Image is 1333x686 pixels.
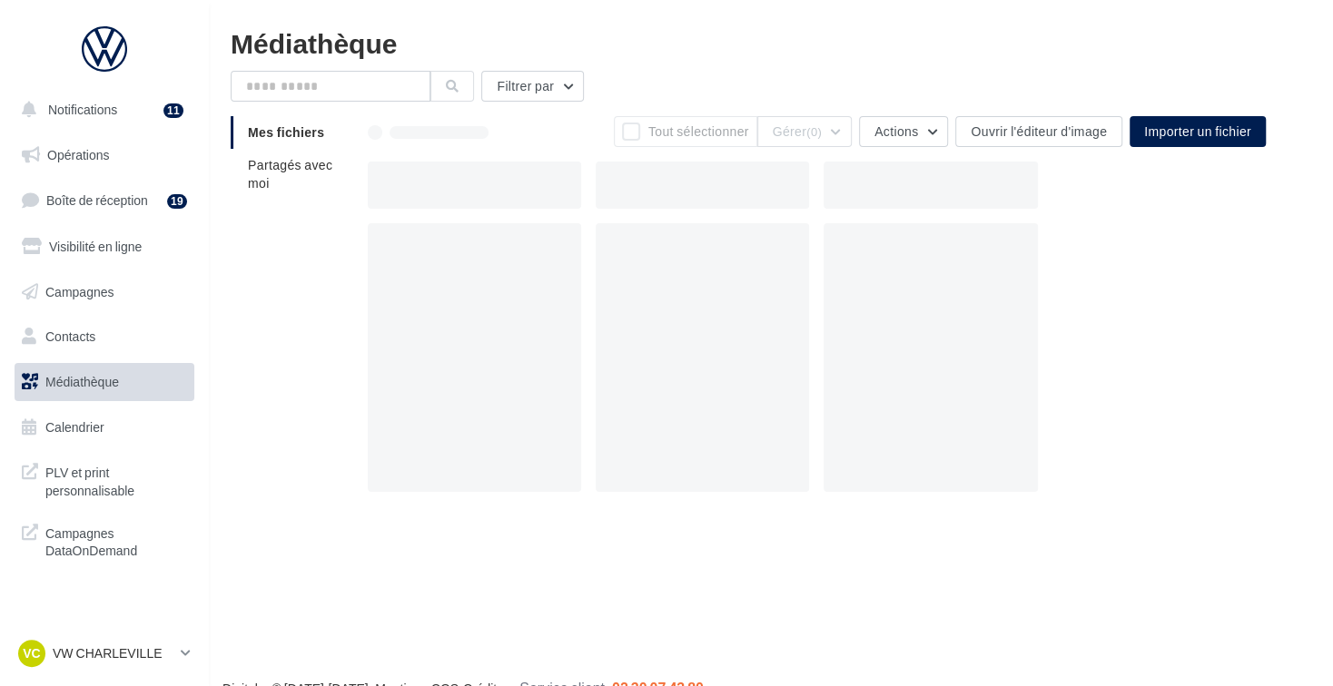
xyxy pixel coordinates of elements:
a: Campagnes DataOnDemand [11,514,198,567]
button: Filtrer par [481,71,584,102]
span: Notifications [48,102,117,117]
span: Visibilité en ligne [49,239,142,254]
p: VW CHARLEVILLE [53,644,173,662]
span: Importer un fichier [1144,123,1251,139]
a: Médiathèque [11,363,198,401]
a: Campagnes [11,273,198,311]
a: Boîte de réception19 [11,181,198,220]
span: Médiathèque [45,374,119,389]
span: VC [23,644,40,662]
span: Opérations [47,147,109,162]
div: 11 [163,103,183,118]
span: Partagés avec moi [248,157,332,191]
button: Tout sélectionner [614,116,756,147]
span: Campagnes [45,283,114,299]
button: Ouvrir l'éditeur d'image [955,116,1122,147]
span: PLV et print personnalisable [45,460,187,499]
div: Médiathèque [231,29,1311,56]
a: Visibilité en ligne [11,228,198,266]
a: Contacts [11,318,198,356]
div: 19 [167,194,187,209]
a: Calendrier [11,408,198,446]
span: (0) [806,124,822,139]
a: VC VW CHARLEVILLE [15,636,194,671]
button: Notifications 11 [11,91,191,129]
button: Actions [859,116,948,147]
span: Contacts [45,328,95,344]
span: Mes fichiers [248,124,324,140]
span: Actions [874,123,918,139]
span: Campagnes DataOnDemand [45,521,187,560]
a: Opérations [11,136,198,174]
span: Calendrier [45,419,104,435]
a: PLV et print personnalisable [11,453,198,506]
span: Boîte de réception [46,192,148,208]
button: Gérer(0) [757,116,852,147]
button: Importer un fichier [1130,116,1266,147]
